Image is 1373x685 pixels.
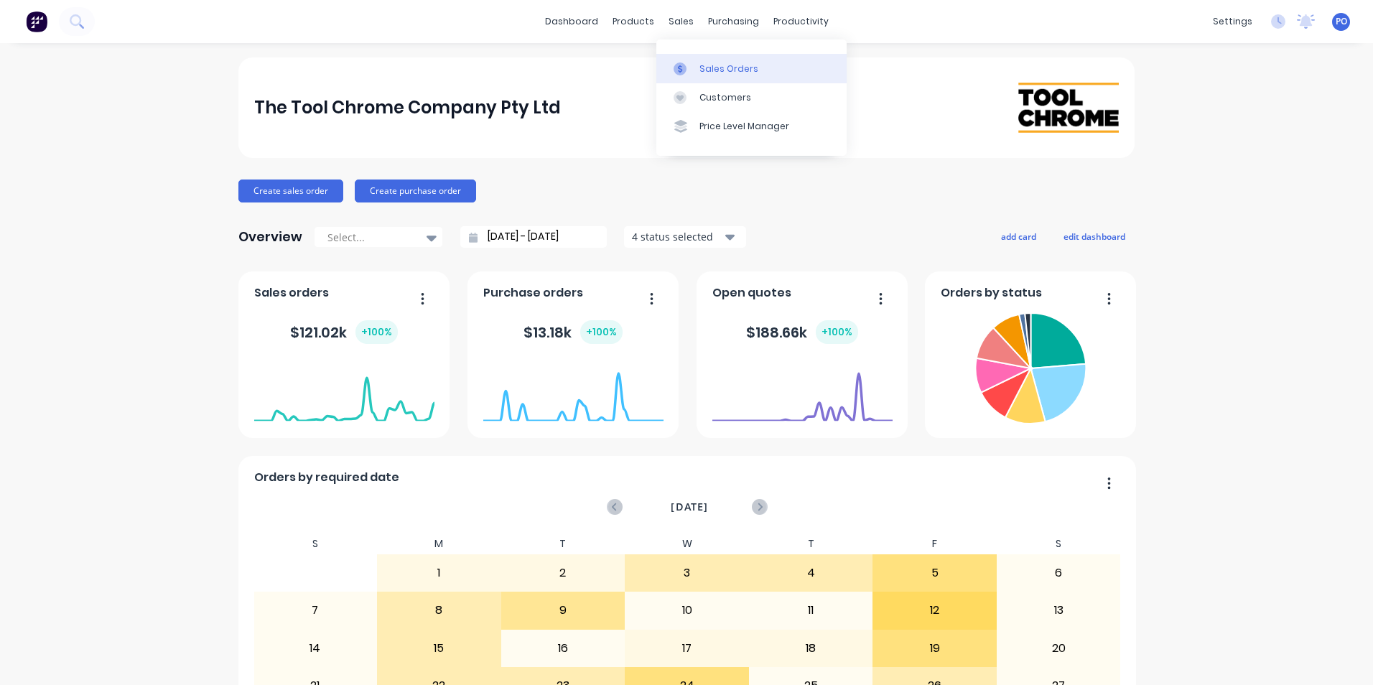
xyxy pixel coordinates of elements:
[501,533,625,554] div: T
[378,592,501,628] div: 8
[997,555,1120,591] div: 6
[355,180,476,202] button: Create purchase order
[1206,11,1260,32] div: settings
[656,54,847,83] a: Sales Orders
[941,284,1042,302] span: Orders by status
[238,180,343,202] button: Create sales order
[605,11,661,32] div: products
[377,533,501,554] div: M
[538,11,605,32] a: dashboard
[997,592,1120,628] div: 13
[656,83,847,112] a: Customers
[253,533,378,554] div: S
[238,223,302,251] div: Overview
[254,93,561,122] div: The Tool Chrome Company Pty Ltd
[750,592,872,628] div: 11
[254,469,399,486] span: Orders by required date
[873,555,996,591] div: 5
[254,630,377,666] div: 14
[656,112,847,141] a: Price Level Manager
[699,62,758,75] div: Sales Orders
[750,555,872,591] div: 4
[254,284,329,302] span: Sales orders
[632,229,722,244] div: 4 status selected
[502,592,625,628] div: 9
[750,630,872,666] div: 18
[997,533,1121,554] div: S
[816,320,858,344] div: + 100 %
[625,533,749,554] div: W
[254,592,377,628] div: 7
[26,11,47,32] img: Factory
[483,284,583,302] span: Purchase orders
[699,91,751,104] div: Customers
[502,555,625,591] div: 2
[872,533,997,554] div: F
[290,320,398,344] div: $ 121.02k
[701,11,766,32] div: purchasing
[746,320,858,344] div: $ 188.66k
[997,630,1120,666] div: 20
[523,320,623,344] div: $ 13.18k
[378,555,501,591] div: 1
[1018,83,1119,133] img: The Tool Chrome Company Pty Ltd
[873,630,996,666] div: 19
[992,227,1046,246] button: add card
[661,11,701,32] div: sales
[624,226,746,248] button: 4 status selected
[580,320,623,344] div: + 100 %
[671,499,708,515] span: [DATE]
[625,630,748,666] div: 17
[712,284,791,302] span: Open quotes
[1336,15,1347,28] span: PO
[749,533,873,554] div: T
[766,11,836,32] div: productivity
[378,630,501,666] div: 15
[625,555,748,591] div: 3
[502,630,625,666] div: 16
[873,592,996,628] div: 12
[625,592,748,628] div: 10
[355,320,398,344] div: + 100 %
[699,120,789,133] div: Price Level Manager
[1054,227,1135,246] button: edit dashboard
